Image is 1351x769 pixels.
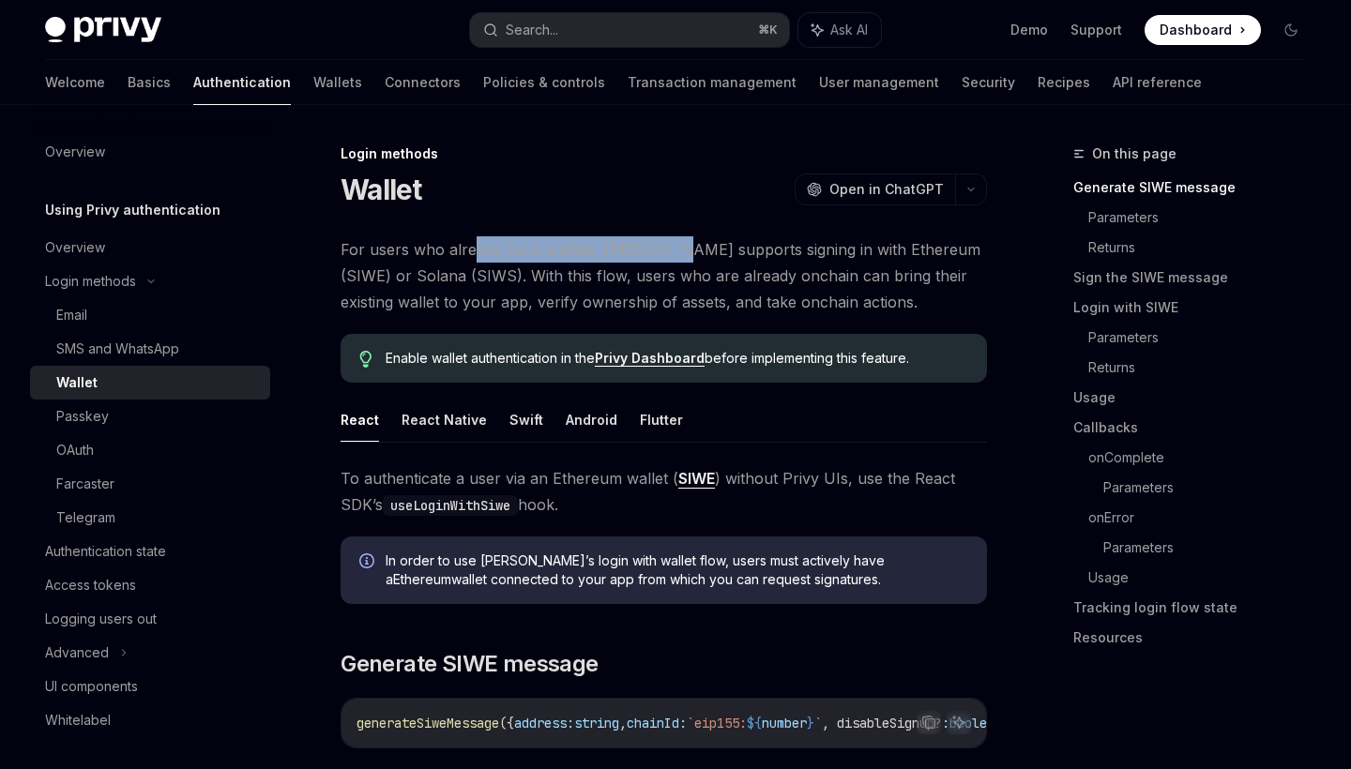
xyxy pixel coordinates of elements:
[56,405,109,428] div: Passkey
[45,199,220,221] h5: Using Privy authentication
[386,349,968,368] span: Enable wallet authentication in the before implementing this feature.
[1088,353,1321,383] a: Returns
[1073,263,1321,293] a: Sign the SIWE message
[341,173,422,206] h1: Wallet
[822,715,942,731] span: , disableSignup?
[949,715,1002,731] span: boolean
[747,715,762,731] span: ${
[30,703,270,737] a: Whitelabel
[499,715,514,731] span: ({
[509,398,543,442] button: Swift
[1073,383,1321,413] a: Usage
[678,469,715,489] a: SIWE
[1088,323,1321,353] a: Parameters
[640,398,683,442] button: Flutter
[45,641,109,664] div: Advanced
[814,715,822,731] span: `
[386,551,968,589] span: In order to use [PERSON_NAME]’s login with wallet flow, users must actively have a Ethereum walle...
[30,602,270,636] a: Logging users out
[1088,563,1321,593] a: Usage
[30,231,270,264] a: Overview
[56,371,98,394] div: Wallet
[574,715,619,731] span: string
[1088,233,1321,263] a: Returns
[357,715,499,731] span: generateSiweMessage
[383,495,518,516] code: useLoginWithSiwe
[1088,443,1321,473] a: onComplete
[566,398,617,442] button: Android
[1103,533,1321,563] a: Parameters
[30,366,270,400] a: Wallet
[45,270,136,293] div: Login methods
[45,675,138,698] div: UI components
[619,715,627,731] span: ,
[45,608,157,630] div: Logging users out
[1073,173,1321,203] a: Generate SIWE message
[128,60,171,105] a: Basics
[819,60,939,105] a: User management
[483,60,605,105] a: Policies & controls
[1276,15,1306,45] button: Toggle dark mode
[1073,623,1321,653] a: Resources
[341,465,987,518] span: To authenticate a user via an Ethereum wallet ( ) without Privy UIs, use the React SDK’s hook.
[45,17,161,43] img: dark logo
[30,433,270,467] a: OAuth
[56,473,114,495] div: Farcaster
[30,298,270,332] a: Email
[30,568,270,602] a: Access tokens
[341,649,598,679] span: Generate SIWE message
[758,23,778,38] span: ⌘ K
[627,715,687,731] span: chainId:
[341,236,987,315] span: For users who already have wallets, [PERSON_NAME] supports signing in with Ethereum (SIWE) or Sol...
[798,13,881,47] button: Ask AI
[56,338,179,360] div: SMS and WhatsApp
[1145,15,1261,45] a: Dashboard
[1103,473,1321,503] a: Parameters
[829,180,944,199] span: Open in ChatGPT
[56,304,87,326] div: Email
[45,141,105,163] div: Overview
[30,135,270,169] a: Overview
[45,574,136,596] div: Access tokens
[1113,60,1202,105] a: API reference
[359,351,372,368] svg: Tip
[56,506,115,529] div: Telegram
[402,398,487,442] button: React Native
[506,19,558,41] div: Search...
[1073,413,1321,443] a: Callbacks
[30,332,270,366] a: SMS and WhatsApp
[807,715,814,731] span: }
[45,60,105,105] a: Welcome
[30,535,270,568] a: Authentication state
[470,13,788,47] button: Search...⌘K
[45,236,105,259] div: Overview
[30,670,270,703] a: UI components
[1070,21,1122,39] a: Support
[1073,593,1321,623] a: Tracking login flow state
[56,439,94,461] div: OAuth
[1088,203,1321,233] a: Parameters
[1038,60,1090,105] a: Recipes
[341,398,379,442] button: React
[359,553,378,572] svg: Info
[628,60,797,105] a: Transaction management
[1073,293,1321,323] a: Login with SIWE
[942,715,949,731] span: :
[762,715,807,731] span: number
[514,715,574,731] span: address:
[687,715,747,731] span: `eip155:
[795,173,955,205] button: Open in ChatGPT
[313,60,362,105] a: Wallets
[1088,503,1321,533] a: onError
[45,709,111,731] div: Whitelabel
[30,467,270,501] a: Farcaster
[917,710,941,734] button: Copy the contents from the code block
[193,60,291,105] a: Authentication
[947,710,971,734] button: Ask AI
[385,60,461,105] a: Connectors
[45,540,166,563] div: Authentication state
[1160,21,1232,39] span: Dashboard
[1092,143,1176,165] span: On this page
[1010,21,1048,39] a: Demo
[595,350,705,367] a: Privy Dashboard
